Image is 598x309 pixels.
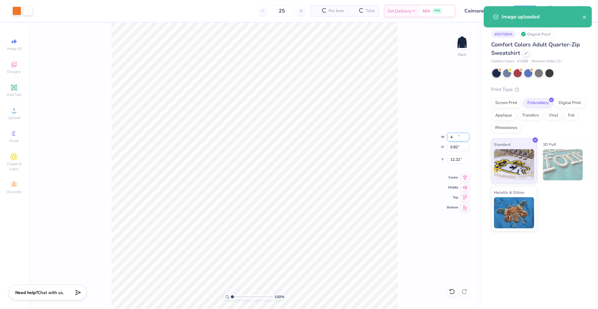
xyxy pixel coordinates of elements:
span: Designs [7,69,21,74]
span: Clipart & logos [3,161,25,171]
span: FREE [434,9,440,13]
img: Standard [494,149,534,180]
span: Decorate [7,189,21,194]
span: Add Text [7,92,21,97]
span: Metallic & Glitter [494,189,525,196]
span: Image AI [7,46,21,51]
div: Screen Print [491,98,521,108]
div: Transfers [518,111,543,120]
span: Standard [494,141,510,148]
div: Print Type [491,86,586,93]
span: Comfort Colors [491,59,514,64]
span: Bottom [447,205,458,210]
button: close [582,13,587,21]
img: Metallic & Glitter [494,197,534,228]
span: Greek [9,138,19,143]
span: Center [447,175,458,180]
input: – – [270,5,294,17]
img: 3D Puff [543,149,583,180]
span: 100 % [274,294,284,300]
span: Upload [8,115,20,120]
img: Back [456,36,468,49]
input: Untitled Design [460,5,505,17]
span: Est. Delivery [388,8,411,14]
div: Back [458,52,466,57]
div: # 507090A [491,30,516,38]
div: Rhinestones [491,123,521,133]
strong: Need help? [15,290,38,296]
span: # 1580 [517,59,528,64]
div: Applique [491,111,516,120]
div: Foil [564,111,579,120]
div: Vinyl [545,111,562,120]
div: Embroidery [523,98,553,108]
span: Chat with us. [38,290,64,296]
span: 3D Puff [543,141,556,148]
span: Top [447,195,458,200]
div: Digital Print [555,98,585,108]
div: Image uploaded [502,13,582,21]
div: Original Proof [519,30,554,38]
span: Total [366,8,375,14]
span: Minimum Order: 12 + [531,59,562,64]
span: Per Item [329,8,344,14]
span: Middle [447,185,458,190]
span: Comfort Colors Adult Quarter-Zip Sweatshirt [491,41,580,57]
span: N/A [423,8,430,14]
